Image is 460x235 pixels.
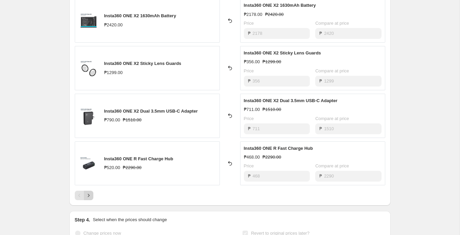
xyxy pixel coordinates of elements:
[315,21,349,26] span: Compare at price
[104,117,120,123] div: ₱790.00
[248,78,251,84] span: ₱
[319,78,322,84] span: ₱
[248,173,251,179] span: ₱
[75,191,93,200] nav: Pagination
[248,31,251,36] span: ₱
[244,154,260,161] div: ₱468.00
[244,3,316,8] span: Insta360 ONE X2 1630mAh Battery
[244,68,254,73] span: Price
[104,164,120,171] div: ₱520.00
[244,146,313,151] span: Insta360 ONE R Fast Charge Hub
[75,216,90,223] h2: Step 4.
[104,22,123,28] div: ₱2420.00
[104,69,123,76] div: ₱1299.00
[319,173,322,179] span: ₱
[78,153,99,173] img: whitealtiCopy_C5D3341_80x.png
[104,61,181,66] span: Insta360 ONE X2 Sticky Lens Guards
[244,21,254,26] span: Price
[244,58,260,65] div: ₱356.00
[93,216,167,223] p: Select when the prices should change
[78,58,99,78] img: 2022Thubnails4-17_80x.png
[244,11,262,18] div: ₱2178.00
[78,105,99,126] img: 2022Thubnails4-25_80x.png
[123,117,141,123] strike: ₱1510.00
[262,154,281,161] strike: ₱2290.00
[262,58,281,65] strike: ₱1299.00
[244,50,321,55] span: Insta360 ONE X2 Sticky Lens Guards
[248,126,251,131] span: ₱
[244,98,338,103] span: Insta360 ONE X2 Dual 3.5mm USB-C Adapter
[104,156,173,161] span: Insta360 ONE R Fast Charge Hub
[244,106,260,113] div: ₱711.00
[265,11,284,18] strike: ₱2420.00
[244,163,254,168] span: Price
[104,13,176,18] span: Insta360 ONE X2 1630mAh Battery
[315,116,349,121] span: Compare at price
[315,163,349,168] span: Compare at price
[123,164,141,171] strike: ₱2290.00
[244,116,254,121] span: Price
[319,31,322,36] span: ₱
[84,191,93,200] button: Next
[315,68,349,73] span: Compare at price
[104,109,198,114] span: Insta360 ONE X2 Dual 3.5mm USB-C Adapter
[319,126,322,131] span: ₱
[262,106,281,113] strike: ₱1510.00
[78,10,99,31] img: 2022Thubnails4-01_80x.png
